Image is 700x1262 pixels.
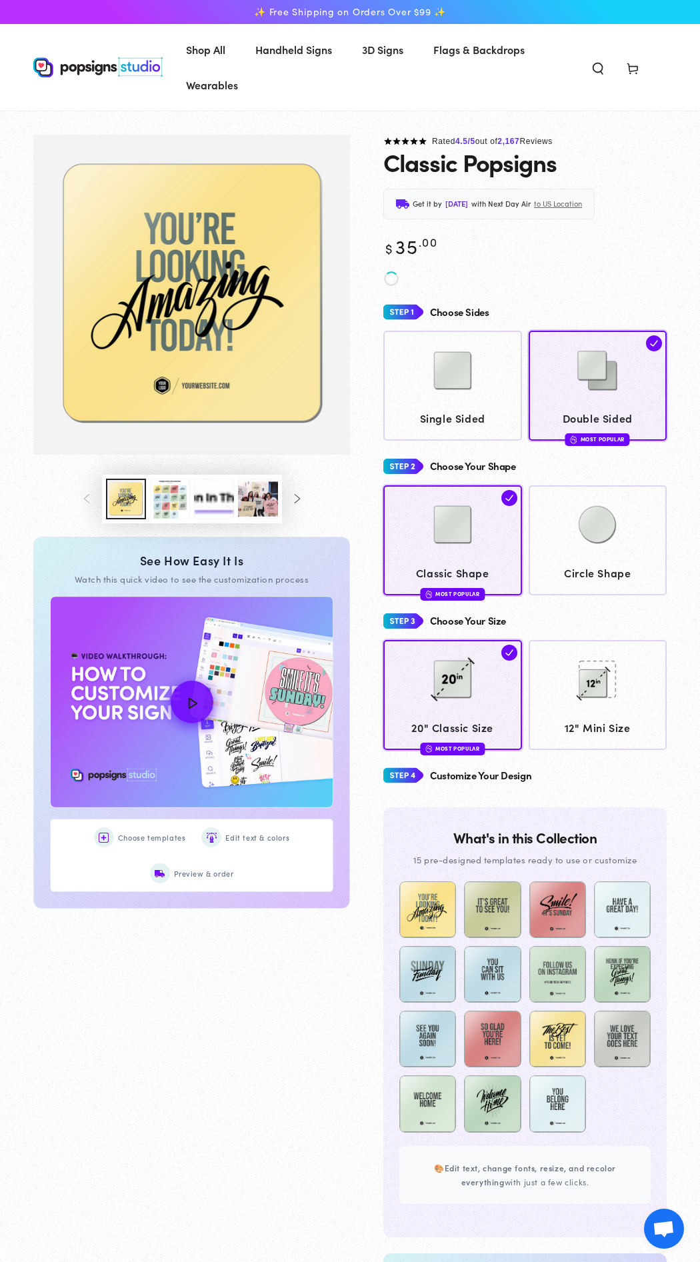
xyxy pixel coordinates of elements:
span: ✨ Free Shipping on Orders Over $99 ✨ [254,6,446,18]
img: Design Template 6 [464,946,521,1003]
img: Design Template 2 [464,881,521,938]
button: Slide right [282,484,311,513]
div: Design Template 4 [594,881,651,938]
h1: Classic Popsigns [383,149,557,175]
div: Design Template 15 [529,1075,586,1132]
button: Load image 3 in gallery view [150,479,190,519]
h4: What's in this Collection [399,830,651,845]
span: 20" Classic Size [390,718,516,737]
img: Choose templates [99,833,109,843]
span: 4.5 [455,137,467,146]
a: Circle Shape Circle Shape [529,485,667,595]
img: fire.svg [425,589,432,599]
button: How to Customize Your Design [51,597,333,808]
p: 🎨 with just a few clicks. [415,1161,635,1189]
img: Design Template 11 [529,1011,586,1067]
img: Step 4 [383,763,423,788]
div: Watch this quick video to see the customization process [50,573,333,585]
span: Handheld Signs [255,40,332,59]
img: Design Template 7 [529,946,586,1003]
img: Design Template 3 [529,881,586,938]
img: Design Template 8 [594,946,651,1003]
span: Choose templates [118,831,186,845]
span: 2,167 [497,137,519,146]
h4: Choose Your Size [430,615,506,627]
span: Flags & Backdrops [433,40,525,59]
span: /5 [468,137,475,146]
span: Double Sided [535,409,661,428]
a: Open chat [644,1209,684,1249]
a: 3D Signs [352,32,413,67]
span: [DATE] [445,197,468,211]
div: 15 pre-designed templates ready to use or customize [399,852,651,867]
h4: Choose Sides [430,307,489,318]
img: 20 [419,646,486,713]
button: Slide left [73,484,102,513]
b: Edit text, change fonts, resize, and recolor everything [445,1162,616,1188]
a: Wearables [176,67,248,103]
img: check.svg [501,490,517,506]
button: Load image 4 in gallery view [194,479,234,519]
div: See How Easy It Is [50,553,333,568]
img: Step 1 [383,300,423,325]
span: $ [385,239,393,257]
span: Shop All [186,40,225,59]
a: 12 12" Mini Size [529,640,667,750]
img: Step 3 [383,609,423,633]
span: Rated out of Reviews [432,137,553,146]
h4: Choose Your Shape [430,461,516,472]
img: Design Template 1 [399,881,456,938]
media-gallery: Gallery Viewer [33,135,350,523]
a: Flags & Backdrops [423,32,535,67]
button: Load image 1 in gallery view [106,479,146,519]
img: Circle Shape [564,491,631,558]
img: 12 [564,646,631,713]
img: Design Template 9 [399,1011,456,1067]
a: Single Sided Single Sided [383,331,522,441]
img: Preview & order [155,869,165,879]
a: Handheld Signs [245,32,342,67]
img: check.svg [501,645,517,661]
img: Design Template 10 [464,1011,521,1067]
img: Double Sided [564,337,631,404]
img: Design Template 14 [464,1075,521,1132]
img: check.svg [646,335,662,351]
span: Get it by [413,197,442,211]
span: with Next Day Air [471,197,531,211]
span: Single Sided [390,409,516,428]
img: Classic Popsigns [33,135,350,455]
div: Most Popular [420,743,485,755]
span: 12" Mini Size [535,718,661,737]
img: Edit text & colors [207,833,217,843]
div: Design Template 12 [594,1011,651,1067]
button: Load image 5 in gallery view [238,479,278,519]
a: Shop All [176,32,235,67]
h4: Customize Your Design [430,770,531,781]
a: Double Sided Double Sided Most Popular [529,331,667,441]
img: Classic Shape [419,491,486,558]
div: Most Popular [565,433,630,446]
span: Wearables [186,75,238,95]
img: fire.svg [425,744,432,753]
img: Design Template 5 [399,946,456,1003]
span: Edit text & colors [225,831,289,845]
img: Design Template 13 [399,1075,456,1132]
span: Circle Shape [535,563,661,583]
a: Classic Shape Classic Shape Most Popular [383,485,522,595]
img: spinner_new.svg [383,271,399,287]
sup: .00 [419,233,437,250]
div: Most Popular [420,588,485,601]
span: Preview & order [174,867,234,881]
span: 3D Signs [362,40,403,59]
